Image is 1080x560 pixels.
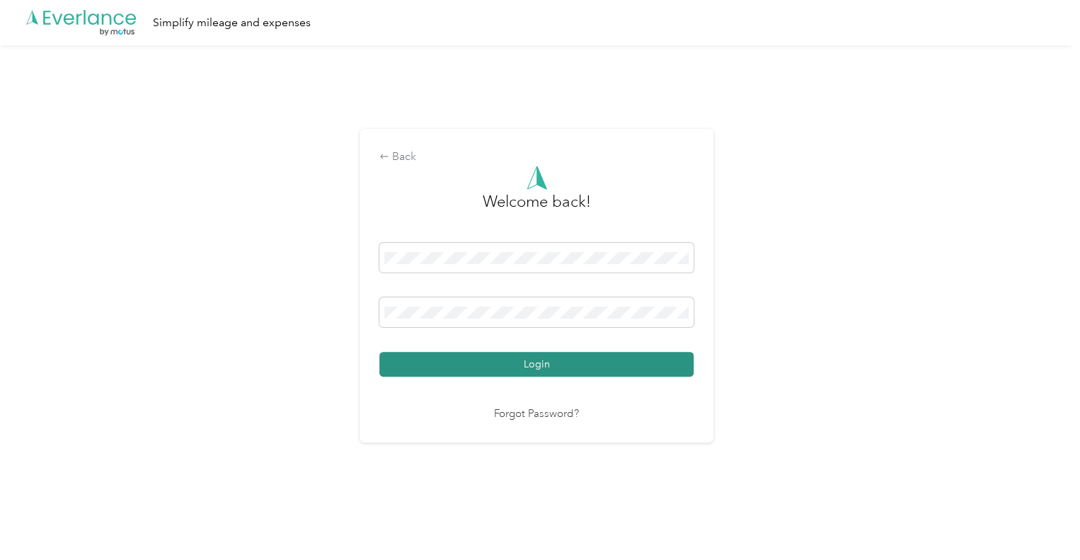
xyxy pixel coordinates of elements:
[483,190,591,228] h3: greeting
[1001,481,1080,560] iframe: Everlance-gr Chat Button Frame
[153,14,311,32] div: Simplify mileage and expenses
[379,352,694,377] button: Login
[379,149,694,166] div: Back
[494,406,579,423] a: Forgot Password?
